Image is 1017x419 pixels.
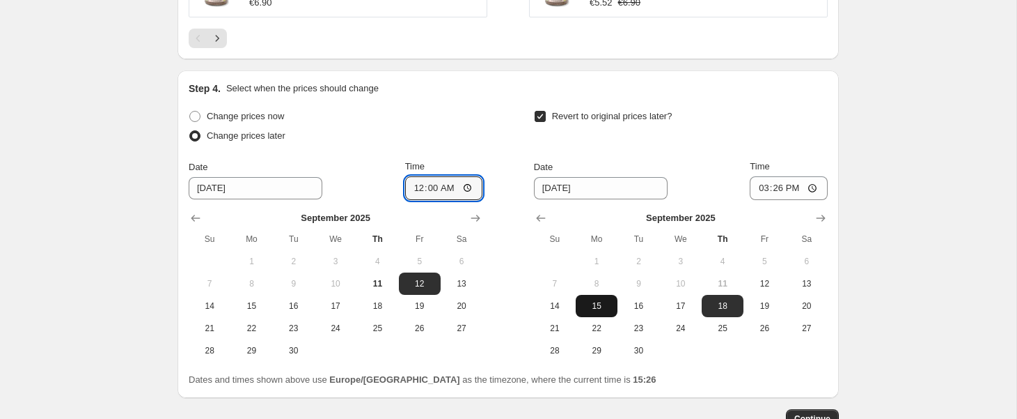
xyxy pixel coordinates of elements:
span: 18 [362,300,393,312]
button: Monday September 15 2025 [230,295,272,317]
span: 26 [404,323,435,334]
span: Tu [278,234,309,245]
th: Saturday [786,228,828,250]
span: 13 [446,278,477,289]
button: Monday September 22 2025 [576,317,617,340]
span: Su [194,234,225,245]
span: 14 [539,300,570,312]
button: Friday September 26 2025 [399,317,441,340]
th: Friday [743,228,785,250]
span: 2 [623,256,654,267]
span: 27 [446,323,477,334]
button: Saturday September 20 2025 [786,295,828,317]
span: 24 [665,323,696,334]
span: 16 [278,300,309,312]
th: Sunday [534,228,576,250]
span: 10 [665,278,696,289]
button: Wednesday September 17 2025 [315,295,356,317]
button: Wednesday September 3 2025 [660,250,702,273]
button: Thursday September 25 2025 [356,317,398,340]
button: Saturday September 27 2025 [441,317,482,340]
button: Friday September 12 2025 [399,273,441,295]
span: 25 [707,323,738,334]
span: 6 [446,256,477,267]
button: Tuesday September 2 2025 [617,250,659,273]
th: Wednesday [660,228,702,250]
button: Tuesday September 16 2025 [273,295,315,317]
span: 23 [278,323,309,334]
span: 12 [404,278,435,289]
button: Today Thursday September 11 2025 [356,273,398,295]
span: Mo [581,234,612,245]
button: Show previous month, August 2025 [531,208,551,228]
th: Thursday [356,228,398,250]
button: Wednesday September 24 2025 [660,317,702,340]
button: Friday September 12 2025 [743,273,785,295]
button: Tuesday September 9 2025 [273,273,315,295]
span: Fr [404,234,435,245]
span: 14 [194,300,225,312]
span: Date [189,162,207,172]
span: 26 [749,323,780,334]
span: 1 [581,256,612,267]
span: Change prices now [207,111,284,121]
button: Sunday September 14 2025 [534,295,576,317]
th: Tuesday [617,228,659,250]
p: Select when the prices should change [226,82,379,96]
button: Monday September 22 2025 [230,317,272,340]
b: 15:26 [633,374,656,385]
th: Monday [576,228,617,250]
button: Saturday September 6 2025 [786,250,828,273]
th: Sunday [189,228,230,250]
span: 11 [707,278,738,289]
th: Saturday [441,228,482,250]
button: Tuesday September 30 2025 [273,340,315,362]
button: Thursday September 18 2025 [356,295,398,317]
button: Wednesday September 24 2025 [315,317,356,340]
span: 3 [320,256,351,267]
span: 8 [236,278,267,289]
span: 11 [362,278,393,289]
span: Dates and times shown above use as the timezone, where the current time is [189,374,656,385]
button: Wednesday September 3 2025 [315,250,356,273]
span: 7 [194,278,225,289]
button: Saturday September 6 2025 [441,250,482,273]
button: Wednesday September 17 2025 [660,295,702,317]
button: Monday September 15 2025 [576,295,617,317]
button: Sunday September 28 2025 [534,340,576,362]
button: Tuesday September 9 2025 [617,273,659,295]
span: 25 [362,323,393,334]
button: Today Thursday September 11 2025 [702,273,743,295]
button: Monday September 8 2025 [230,273,272,295]
span: We [665,234,696,245]
span: 19 [404,300,435,312]
button: Friday September 26 2025 [743,317,785,340]
nav: Pagination [189,29,227,48]
span: Fr [749,234,780,245]
span: 28 [539,345,570,356]
span: 6 [791,256,822,267]
button: Saturday September 13 2025 [441,273,482,295]
button: Sunday September 7 2025 [189,273,230,295]
span: Change prices later [207,130,285,141]
span: 30 [623,345,654,356]
span: 17 [320,300,351,312]
input: 12:00 [750,176,828,200]
button: Monday September 8 2025 [576,273,617,295]
span: Time [750,161,769,172]
button: Friday September 5 2025 [399,250,441,273]
button: Tuesday September 23 2025 [273,317,315,340]
span: 18 [707,300,738,312]
button: Show previous month, August 2025 [186,208,205,228]
th: Wednesday [315,228,356,250]
span: Tu [623,234,654,245]
th: Monday [230,228,272,250]
span: 16 [623,300,654,312]
span: 4 [362,256,393,267]
span: Th [362,234,393,245]
th: Tuesday [273,228,315,250]
button: Thursday September 4 2025 [702,250,743,273]
button: Show next month, October 2025 [466,208,485,228]
span: 15 [581,300,612,312]
button: Saturday September 20 2025 [441,295,482,317]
